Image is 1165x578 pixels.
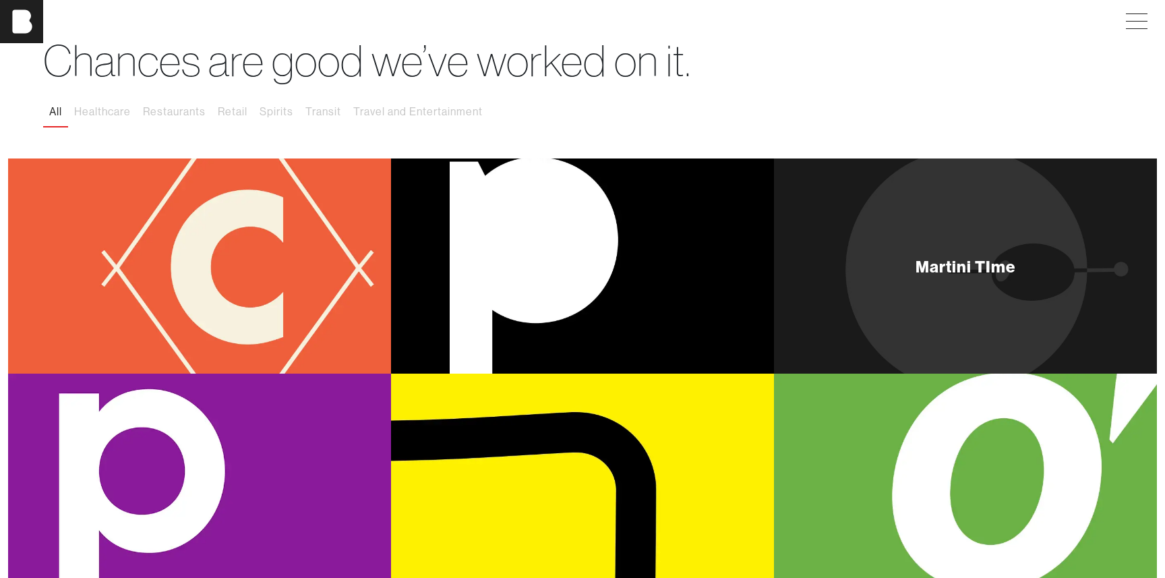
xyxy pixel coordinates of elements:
h1: Chances are good we’ve worked on it. [43,35,1122,87]
a: Martini TIme [774,158,1157,374]
button: Restaurants [137,98,212,126]
button: All [43,98,68,126]
button: Transit [299,98,347,126]
button: Retail [212,98,253,126]
div: Martini TIme [916,258,1015,274]
button: Spirits [253,98,299,126]
button: Healthcare [68,98,137,126]
button: Travel and Entertainment [347,98,489,126]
